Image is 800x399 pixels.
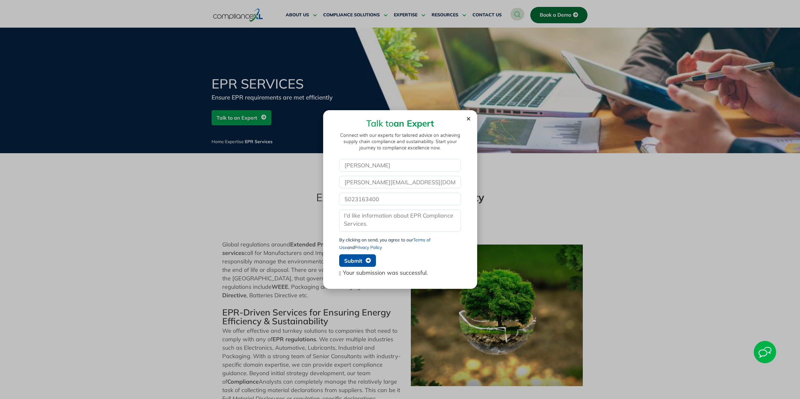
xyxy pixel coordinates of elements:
img: Start Chat [754,341,776,363]
h2: Talk to [336,119,465,128]
div: By clicking on send, you agree to our and [339,236,461,251]
button: Submit [339,254,376,267]
strong: an Expert [394,118,434,129]
input: Full Name* [339,159,461,171]
div: Your submission was successful. [339,270,461,276]
p: Connect with our experts for tailored advice on achieving supply chain compliance and sustainabil... [336,132,465,151]
span: Submit [344,258,362,263]
input: Business email ID* [339,176,461,188]
a: Privacy Policy [355,245,382,250]
input: Only numbers and phone characters (#, -, *, etc) are accepted. [339,193,461,205]
a: Close [466,116,471,121]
